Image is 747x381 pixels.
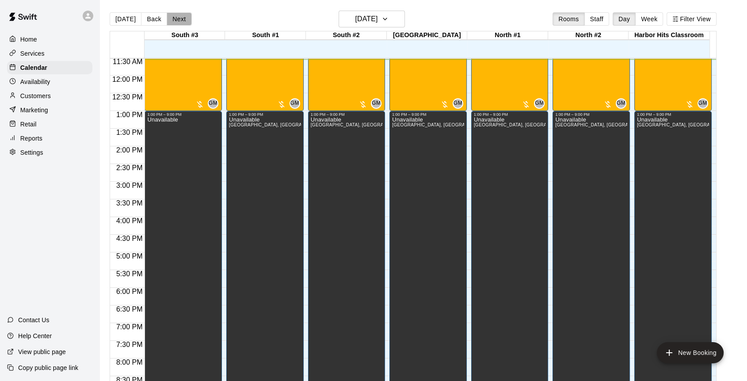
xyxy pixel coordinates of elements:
p: Reports [20,134,42,143]
span: [GEOGRAPHIC_DATA], [GEOGRAPHIC_DATA], Harbor Hits Classroom [555,122,705,127]
span: Graham Mercado [537,98,545,109]
div: Graham Mercado [290,98,300,109]
button: Staff [584,12,610,26]
a: Services [7,47,92,60]
p: Marketing [20,106,48,114]
span: 1:00 PM [114,111,145,118]
div: 1:00 PM – 9:00 PM [555,112,627,117]
div: Graham Mercado [697,98,708,109]
span: GM [290,99,299,108]
span: Graham Mercado [456,98,463,109]
div: Graham Mercado [534,98,545,109]
a: Marketing [7,103,92,117]
span: Graham Mercado [701,98,708,109]
div: South #1 [225,31,306,40]
span: GM [454,99,462,108]
p: Customers [20,91,51,100]
span: GM [209,99,217,108]
span: 3:30 PM [114,199,145,207]
button: Filter View [667,12,716,26]
div: 1:00 PM – 9:00 PM [229,112,301,117]
span: [GEOGRAPHIC_DATA], [GEOGRAPHIC_DATA], Harbor Hits Classroom [392,122,542,127]
span: 4:30 PM [114,235,145,242]
div: Graham Mercado [208,98,218,109]
a: Calendar [7,61,92,74]
div: 11:00 AM – 1:00 PM: Kenji's Birthday Party [308,40,385,111]
button: add [657,342,724,363]
div: 11:00 AM – 1:00 PM: Kenji's Birthday Party [471,40,549,111]
p: Services [20,49,45,58]
div: South #2 [306,31,387,40]
span: [GEOGRAPHIC_DATA], [GEOGRAPHIC_DATA], Harbor Hits Classroom [311,122,461,127]
div: Graham Mercado [371,98,381,109]
span: 1:30 PM [114,129,145,136]
p: View public page [18,347,66,356]
button: [DATE] [339,11,405,27]
p: Settings [20,148,43,157]
span: 5:30 PM [114,270,145,278]
span: 8:00 PM [114,358,145,366]
div: Harbor Hits Classroom [629,31,709,40]
div: 11:00 AM – 1:00 PM: Kenji's Birthday Party [389,40,467,111]
p: Availability [20,77,50,86]
div: 1:00 PM – 9:00 PM [147,112,219,117]
a: Settings [7,146,92,159]
button: Day [613,12,636,26]
a: Reports [7,132,92,145]
p: Contact Us [18,316,50,324]
button: Next [167,12,191,26]
p: Calendar [20,63,47,72]
span: Graham Mercado [211,98,218,109]
span: Graham Mercado [619,98,626,109]
div: [GEOGRAPHIC_DATA] [387,31,468,40]
span: 12:30 PM [110,93,145,101]
div: North #1 [467,31,548,40]
div: 1:00 PM – 9:00 PM [637,112,709,117]
div: 11:00 AM – 1:00 PM: Kenji's Birthday Party [553,40,630,111]
span: 3:00 PM [114,182,145,189]
h6: [DATE] [355,13,377,25]
span: 12:00 PM [110,76,145,83]
span: 7:00 PM [114,323,145,331]
div: North #2 [548,31,629,40]
a: Customers [7,89,92,103]
div: Graham Mercado [453,98,463,109]
a: Availability [7,75,92,88]
span: GM [535,99,544,108]
a: Retail [7,118,92,131]
div: 11:00 AM – 1:00 PM: Kenji's Birthday Party [226,40,304,111]
span: [GEOGRAPHIC_DATA], [GEOGRAPHIC_DATA], Harbor Hits Classroom [229,122,379,127]
span: 7:30 PM [114,341,145,348]
button: Rooms [553,12,584,26]
div: 1:00 PM – 9:00 PM [311,112,383,117]
div: 11:00 AM – 1:00 PM: Kenji's Birthday Party [634,40,712,111]
button: Week [635,12,663,26]
div: South #3 [145,31,225,40]
div: Graham Mercado [616,98,626,109]
span: GM [698,99,707,108]
span: 2:00 PM [114,146,145,154]
p: Retail [20,120,37,129]
p: Help Center [18,331,52,340]
span: 6:30 PM [114,305,145,313]
span: 5:00 PM [114,252,145,260]
a: Home [7,33,92,46]
span: [GEOGRAPHIC_DATA], [GEOGRAPHIC_DATA], Harbor Hits Classroom [474,122,624,127]
span: Graham Mercado [293,98,300,109]
div: 1:00 PM – 9:00 PM [474,112,546,117]
p: Home [20,35,37,44]
span: 6:00 PM [114,288,145,295]
span: 11:30 AM [111,58,145,65]
p: Copy public page link [18,363,78,372]
span: Graham Mercado [374,98,381,109]
span: 4:00 PM [114,217,145,225]
button: [DATE] [110,12,141,26]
